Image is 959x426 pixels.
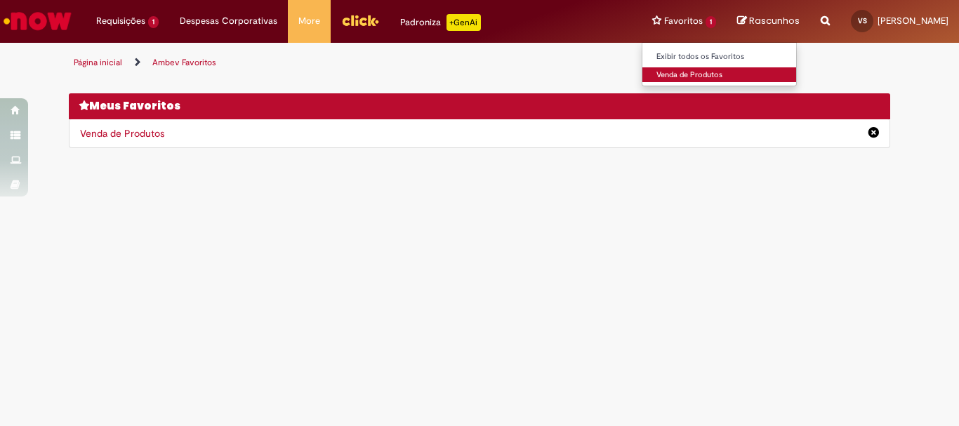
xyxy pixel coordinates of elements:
[642,42,797,86] ul: Favoritos
[298,14,320,28] span: More
[737,15,800,28] a: Rascunhos
[152,57,216,68] a: Ambev Favoritos
[664,14,703,28] span: Favoritos
[341,10,379,31] img: click_logo_yellow_360x200.png
[69,50,890,76] ul: Trilhas de página
[89,98,180,113] span: Meus Favoritos
[706,16,716,28] span: 1
[96,14,145,28] span: Requisições
[642,67,797,83] a: Venda de Produtos
[400,14,481,31] div: Padroniza
[148,16,159,28] span: 1
[878,15,948,27] span: [PERSON_NAME]
[74,57,122,68] a: Página inicial
[80,127,164,140] a: Venda de Produtos
[749,14,800,27] span: Rascunhos
[180,14,277,28] span: Despesas Corporativas
[642,49,797,65] a: Exibir todos os Favoritos
[858,16,867,25] span: VS
[447,14,481,31] p: +GenAi
[1,7,74,35] img: ServiceNow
